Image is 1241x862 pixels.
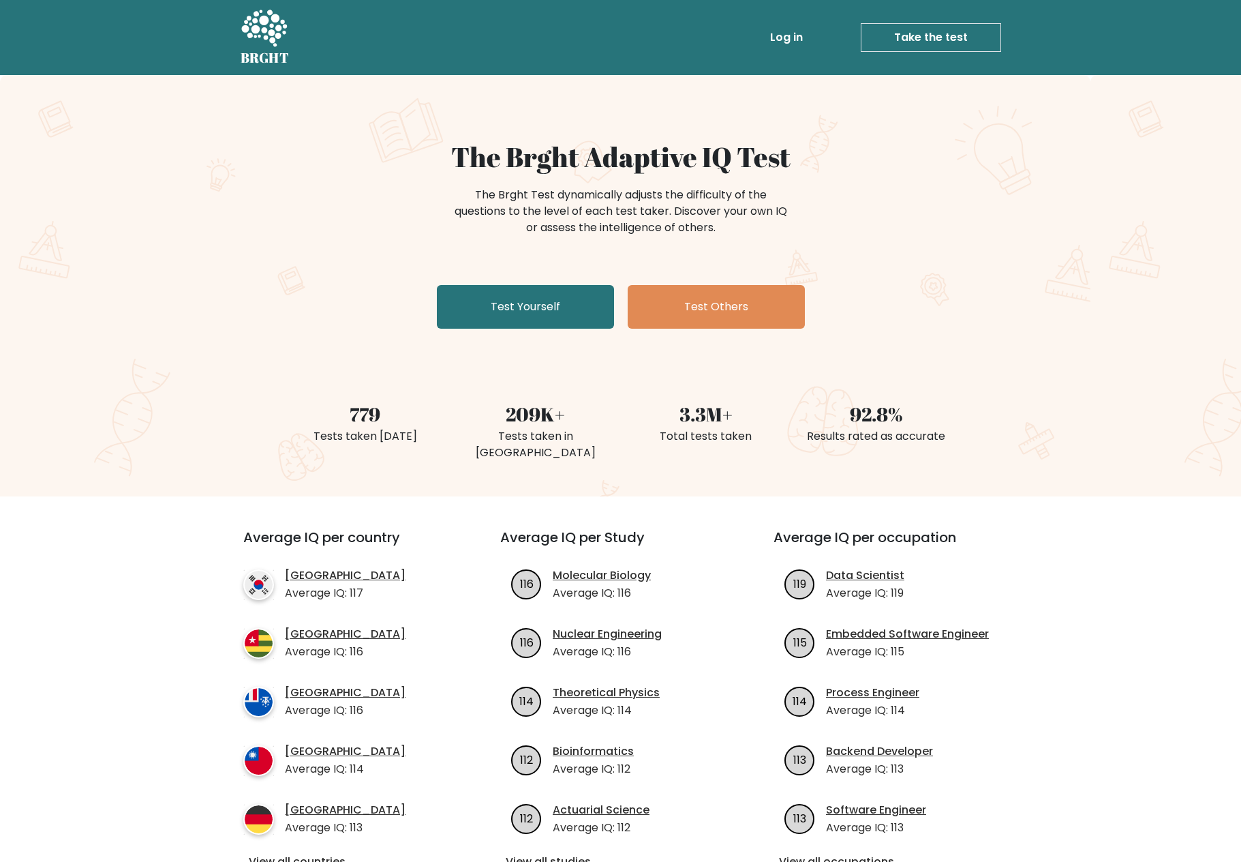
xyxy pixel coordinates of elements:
[450,187,791,236] div: The Brght Test dynamically adjusts the difficulty of the questions to the level of each test take...
[285,820,405,836] p: Average IQ: 113
[793,752,806,767] text: 113
[285,567,405,584] a: [GEOGRAPHIC_DATA]
[553,626,662,642] a: Nuclear Engineering
[765,24,808,51] a: Log in
[243,628,274,659] img: country
[826,802,926,818] a: Software Engineer
[500,529,741,562] h3: Average IQ per Study
[553,743,634,760] a: Bioinformatics
[826,685,919,701] a: Process Engineer
[285,585,405,601] p: Average IQ: 117
[553,820,649,836] p: Average IQ: 112
[553,761,634,777] p: Average IQ: 112
[243,687,274,717] img: country
[628,285,805,329] a: Test Others
[826,761,933,777] p: Average IQ: 113
[553,585,651,601] p: Average IQ: 116
[793,810,806,826] text: 113
[826,626,989,642] a: Embedded Software Engineer
[520,810,533,826] text: 112
[826,585,904,601] p: Average IQ: 119
[285,644,405,660] p: Average IQ: 116
[243,529,451,562] h3: Average IQ per country
[459,400,613,428] div: 209K+
[285,761,405,777] p: Average IQ: 114
[553,567,651,584] a: Molecular Biology
[826,567,904,584] a: Data Scientist
[243,745,274,776] img: country
[285,802,405,818] a: [GEOGRAPHIC_DATA]
[799,400,953,428] div: 92.8%
[793,693,807,709] text: 114
[861,23,1001,52] a: Take the test
[793,576,806,591] text: 119
[553,702,660,719] p: Average IQ: 114
[285,685,405,701] a: [GEOGRAPHIC_DATA]
[285,743,405,760] a: [GEOGRAPHIC_DATA]
[553,802,649,818] a: Actuarial Science
[799,428,953,445] div: Results rated as accurate
[285,702,405,719] p: Average IQ: 116
[243,569,274,600] img: country
[288,400,442,428] div: 779
[520,634,534,650] text: 116
[241,5,290,70] a: BRGHT
[288,140,953,173] h1: The Brght Adaptive IQ Test
[553,644,662,660] p: Average IQ: 116
[520,576,534,591] text: 116
[241,50,290,66] h5: BRGHT
[519,693,534,709] text: 114
[826,743,933,760] a: Backend Developer
[629,428,783,445] div: Total tests taken
[553,685,660,701] a: Theoretical Physics
[773,529,1014,562] h3: Average IQ per occupation
[437,285,614,329] a: Test Yourself
[285,626,405,642] a: [GEOGRAPHIC_DATA]
[243,804,274,835] img: country
[459,428,613,461] div: Tests taken in [GEOGRAPHIC_DATA]
[288,428,442,445] div: Tests taken [DATE]
[793,634,807,650] text: 115
[629,400,783,428] div: 3.3M+
[826,644,989,660] p: Average IQ: 115
[826,702,919,719] p: Average IQ: 114
[826,820,926,836] p: Average IQ: 113
[520,752,533,767] text: 112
